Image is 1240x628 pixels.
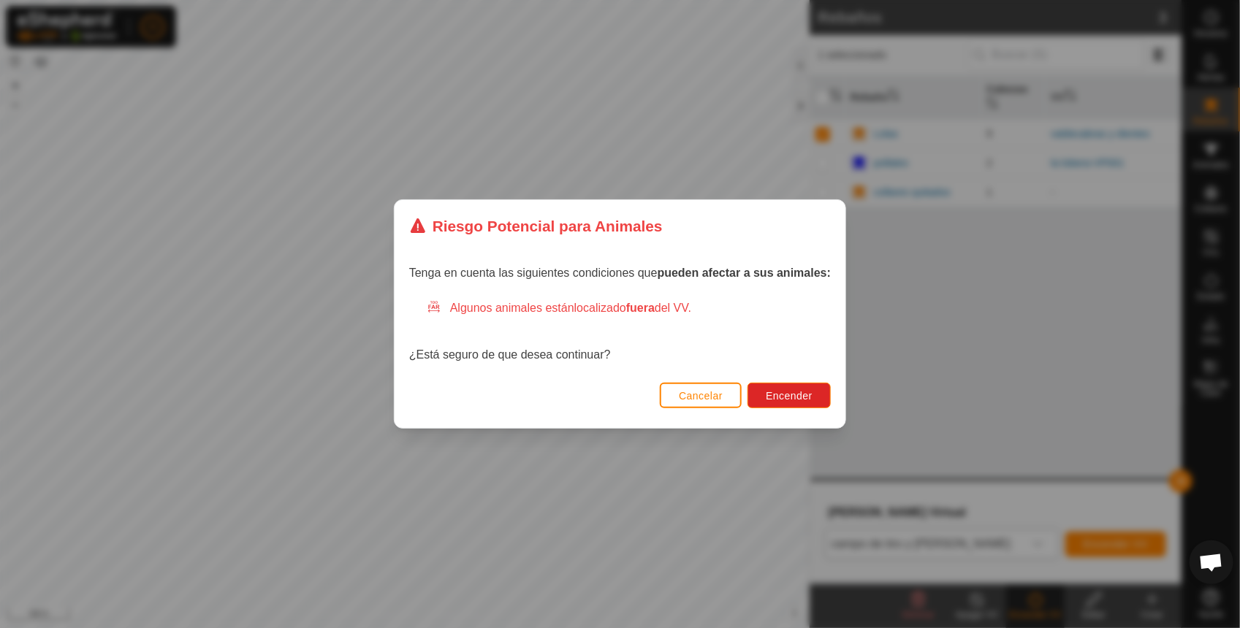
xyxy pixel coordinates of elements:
[660,383,742,408] button: Cancelar
[427,299,831,317] div: Algunos animales están
[679,390,723,402] span: Cancelar
[766,390,813,402] span: Encender
[409,299,831,364] div: ¿Está seguro de que desea continuar?
[409,215,663,237] div: Riesgo Potencial para Animales
[748,383,831,408] button: Encender
[409,267,831,279] span: Tenga en cuenta las siguientes condiciones que
[574,302,691,314] span: localizado del VV.
[626,302,655,314] strong: fuera
[1190,540,1233,584] a: Chat abierto
[658,267,831,279] strong: pueden afectar a sus animales:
